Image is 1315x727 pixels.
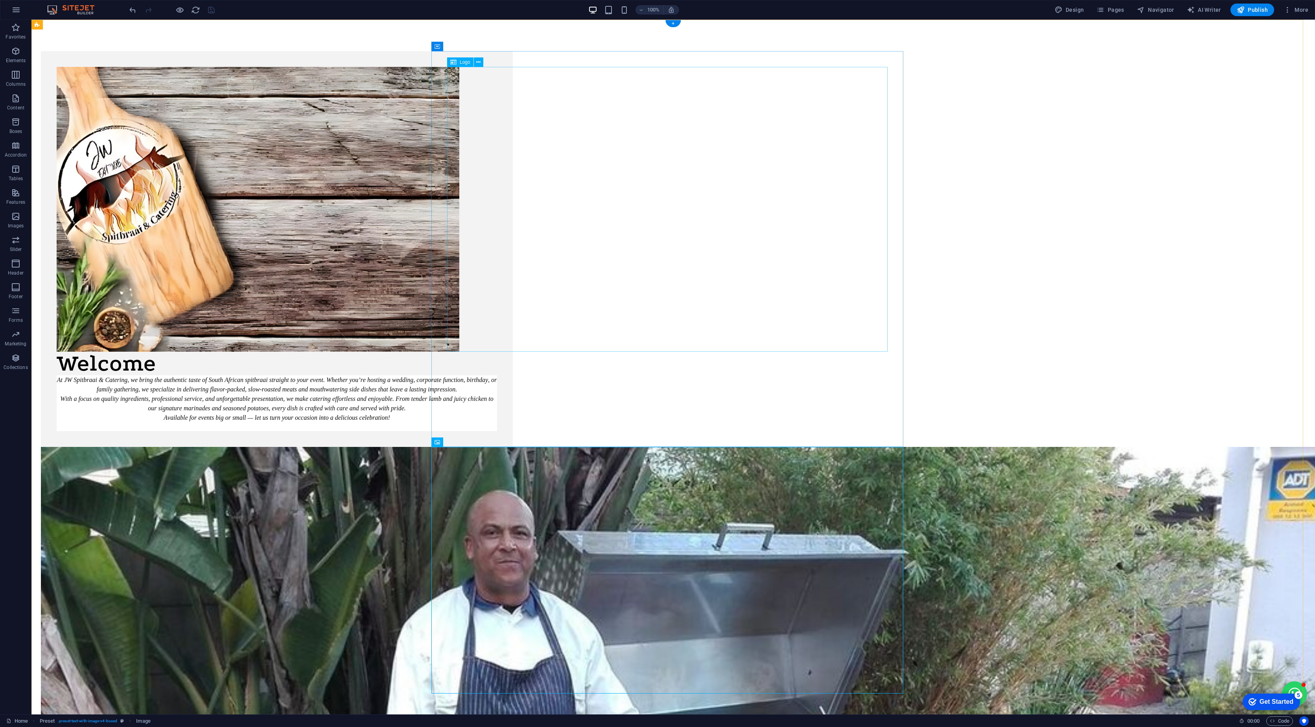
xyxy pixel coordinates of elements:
[7,105,24,111] p: Content
[136,716,150,726] span: Click to select. Double-click to edit
[4,364,28,371] p: Collections
[10,246,22,253] p: Slider
[9,175,23,182] p: Tables
[1253,718,1254,724] span: :
[6,34,26,40] p: Favorites
[6,716,28,726] a: Click to cancel selection. Double-click to open Pages
[8,270,24,276] p: Header
[120,719,124,723] i: This element is a customizable preset
[665,20,681,27] div: +
[23,9,57,16] div: Get Started
[9,317,23,323] p: Forms
[1096,6,1124,14] span: Pages
[1187,6,1221,14] span: AI Writer
[1137,6,1174,14] span: Navigator
[40,716,55,726] span: Click to select. Double-click to edit
[1239,716,1260,726] h6: Session time
[40,716,151,726] nav: breadcrumb
[29,376,462,392] span: With a focus on quality ingredients, professional service, and unforgettable presentation, we mak...
[1266,716,1293,726] button: Code
[132,395,358,401] span: Available for events big or small — let us turn your occasion into a delicious celebration!
[5,152,27,158] p: Accordion
[1230,4,1274,16] button: Publish
[128,5,137,15] button: undo
[5,341,26,347] p: Marketing
[6,199,25,205] p: Features
[635,5,663,15] button: 100%
[191,5,200,15] button: reload
[1299,716,1309,726] button: Usercentrics
[1270,716,1289,726] span: Code
[45,5,104,15] img: Editor Logo
[1184,4,1224,16] button: AI Writer
[1093,4,1127,16] button: Pages
[1134,4,1177,16] button: Navigator
[1052,4,1087,16] button: Design
[9,293,23,300] p: Footer
[668,6,675,13] i: On resize automatically adjust zoom level to fit chosen device.
[1284,6,1308,14] span: More
[58,2,66,9] div: 5
[6,4,64,20] div: Get Started 5 items remaining, 0% complete
[58,716,117,726] span: . preset-text-with-image-v4-boxed
[9,128,22,135] p: Boxes
[1251,662,1276,687] button: Open chat window
[26,357,466,373] span: At JW Spitbraai & Catering, we bring the authentic taste of South African spitbraai straight to y...
[128,6,137,15] i: Undo: Delete elements (Ctrl+Z)
[1247,716,1260,726] span: 00 00
[6,57,26,64] p: Elements
[647,5,660,15] h6: 100%
[6,81,26,87] p: Columns
[8,223,24,229] p: Images
[191,6,200,15] i: Reload page
[1055,6,1084,14] span: Design
[1052,4,1087,16] div: Design (Ctrl+Alt+Y)
[460,60,470,65] span: Logo
[1280,4,1311,16] button: More
[1237,6,1268,14] span: Publish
